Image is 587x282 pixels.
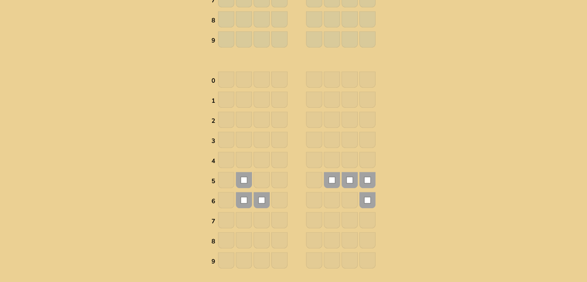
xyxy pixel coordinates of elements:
td: 2 [211,111,217,131]
td: 5 [211,172,217,191]
td: 6 [211,192,217,211]
td: 9 [211,252,217,271]
td: 7 [211,212,217,231]
td: 4 [211,151,217,171]
td: 0 [211,71,217,90]
td: 8 [211,232,217,251]
td: 8 [211,11,217,30]
td: 3 [211,131,217,151]
td: 9 [211,31,217,50]
td: 1 [211,91,217,110]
